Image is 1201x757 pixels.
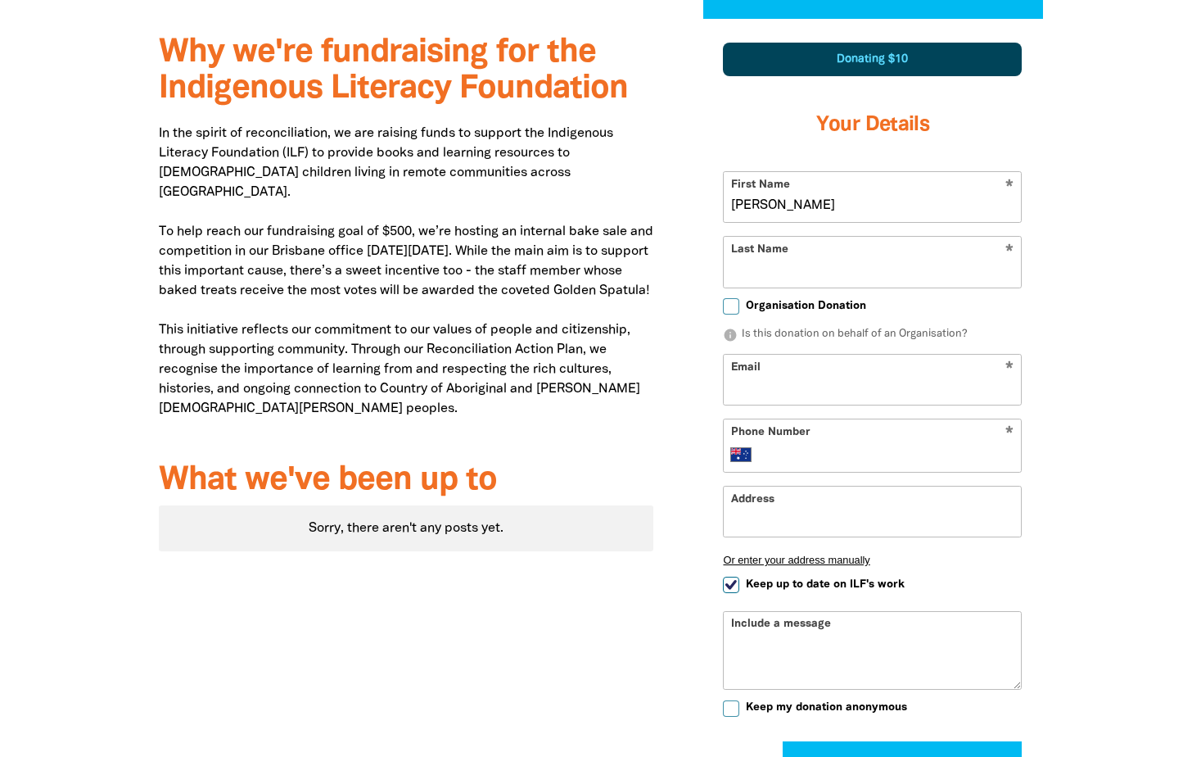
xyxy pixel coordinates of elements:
[723,577,739,593] input: Keep up to date on ILF's work
[746,700,907,715] span: Keep my donation anonymous
[159,505,654,551] div: Paginated content
[723,700,739,717] input: Keep my donation anonymous
[159,124,654,438] p: In the spirit of reconciliation, we are raising funds to support the Indigenous Literacy Foundati...
[159,38,628,104] span: Why we're fundraising for the Indigenous Literacy Foundation
[723,328,738,342] i: info
[746,298,866,314] span: Organisation Donation
[723,43,1022,76] div: Donating $10
[723,93,1022,158] h3: Your Details
[723,327,1022,343] p: Is this donation on behalf of an Organisation?
[746,577,905,592] span: Keep up to date on ILF's work
[159,463,654,499] h3: What we've been up to
[723,298,739,315] input: Organisation Donation
[159,505,654,551] div: Sorry, there aren't any posts yet.
[723,554,1022,566] button: Or enter your address manually
[1005,426,1014,442] i: Required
